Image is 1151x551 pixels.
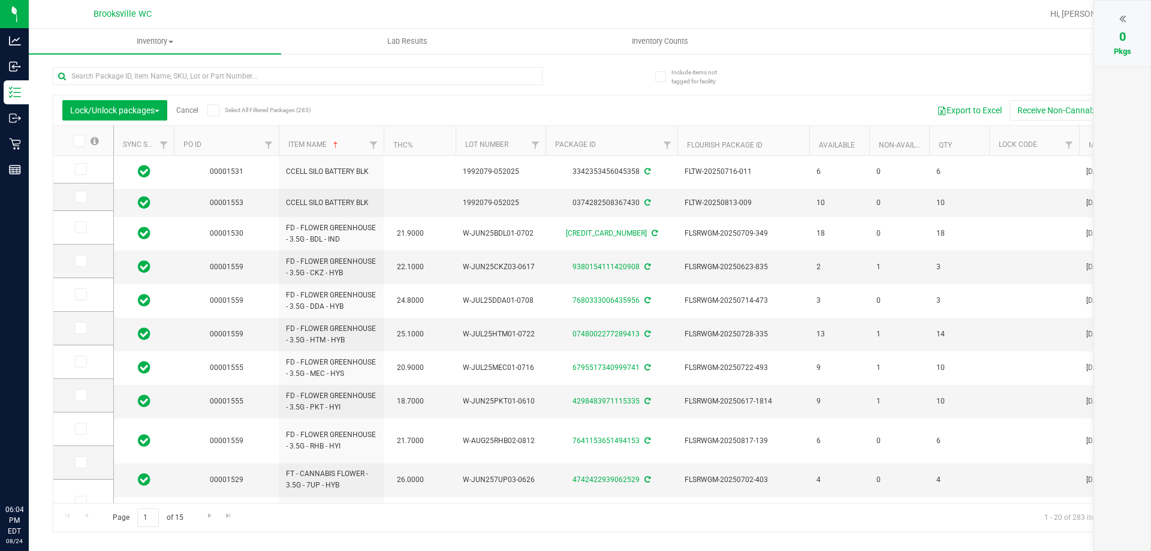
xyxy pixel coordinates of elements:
span: 6 [816,166,862,177]
a: 7680333006435956 [573,296,640,305]
iframe: Resource center [12,455,48,491]
span: Sync from Compliance System [643,397,650,405]
a: Filter [526,135,546,155]
span: FLSRWGM-20250714-473 [685,295,802,306]
span: Select all records on this page [91,137,99,145]
span: FLSRWGM-20250623-835 [685,261,802,273]
p: 06:04 PM EDT [5,504,23,537]
button: Lock/Unlock packages [62,100,167,121]
span: 6 [936,435,982,447]
a: Lot Number [465,140,508,149]
span: W-JUN257UP03-0626 [463,474,538,486]
a: PO ID [183,140,201,149]
span: FLTW-20250813-009 [685,197,802,209]
span: FLSRWGM-20250617-1814 [685,396,802,407]
span: 9 [816,362,862,374]
span: In Sync [138,393,150,410]
span: 0 [876,435,922,447]
a: 7641153651494153 [573,436,640,445]
span: FD - FLOWER GREENHOUSE - 3.5G - HTM - HYB [286,323,376,346]
a: Available [819,141,855,149]
a: 00001530 [210,229,243,237]
span: 14 [936,329,982,340]
div: 0374282508367430 [544,197,679,209]
span: 13 [816,329,862,340]
span: In Sync [138,326,150,342]
span: 10 [936,197,982,209]
span: Sync from Compliance System [643,363,650,372]
span: Brooksville WC [94,9,152,19]
span: 25.1000 [391,326,430,343]
a: 00001531 [210,167,243,176]
span: FD - FLOWER GREENHOUSE - 3.5G - RHB - HYI [286,429,376,452]
span: In Sync [138,432,150,449]
span: 1 [876,362,922,374]
span: Pkgs [1114,47,1131,56]
span: W-JUL25DDA01-0708 [463,295,538,306]
span: 18.7000 [391,393,430,410]
span: 22.1000 [391,258,430,276]
span: 18 [816,228,862,239]
inline-svg: Retail [9,138,21,150]
inline-svg: Outbound [9,112,21,124]
span: 1 [876,261,922,273]
span: 0 [876,166,922,177]
span: 3 [816,295,862,306]
span: FLSRWGM-20250722-493 [685,362,802,374]
span: CCELL SILO BATTERY BLK [286,197,376,209]
span: Sync from Compliance System [643,263,650,271]
span: W-JUL25MEC01-0716 [463,362,538,374]
span: 1 [876,396,922,407]
span: Select All Filtered Packages (283) [225,107,285,113]
a: 4298483971115335 [573,397,640,405]
span: 20.9000 [391,359,430,377]
span: In Sync [138,258,150,275]
a: Cancel [176,106,198,115]
a: 00001559 [210,330,243,338]
input: Search Package ID, Item Name, SKU, Lot or Part Number... [53,67,543,85]
a: Lock Code [999,140,1037,149]
a: 00001555 [210,363,243,372]
a: Go to the last page [220,508,237,525]
span: W-JUN25CKZ03-0617 [463,261,538,273]
span: 6 [936,166,982,177]
span: In Sync [138,292,150,309]
a: 00001559 [210,263,243,271]
span: FLSRWGM-20250702-403 [685,474,802,486]
a: 0748002277289413 [573,330,640,338]
a: Package ID [555,140,596,149]
a: 00001529 [210,475,243,484]
span: W-JUN25BDL01-0702 [463,228,538,239]
span: FD - FLOWER GREENHOUSE - 3.5G - MEC - HYS [286,357,376,380]
a: Filter [1059,135,1079,155]
span: FD - FLOWER GREENHOUSE - 3.5G - DDA - HYB [286,290,376,312]
inline-svg: Analytics [9,35,21,47]
input: 1 [137,508,159,527]
span: In Sync [138,194,150,211]
span: FT - CANNABIS FLOWER - 3.5G - 7UP - HYB [286,468,376,491]
div: 3342353456045358 [544,166,679,177]
a: Filter [259,135,279,155]
a: 6795517340999741 [573,363,640,372]
span: CCELL SILO BATTERY BLK [286,166,376,177]
span: Lab Results [371,36,444,47]
span: Inventory Counts [616,36,704,47]
span: FLSRWGM-20250728-335 [685,329,802,340]
span: Sync from Compliance System [643,296,650,305]
span: 24.8000 [391,292,430,309]
inline-svg: Inbound [9,61,21,73]
span: 10 [936,362,982,374]
inline-svg: Reports [9,164,21,176]
span: Page of 15 [103,508,193,527]
span: FD - FLOWER GREENHOUSE - 3.5G - BDL - IND [286,222,376,245]
span: 1 [876,329,922,340]
span: FD - FLOWER GREENHOUSE - 3.5G - CKZ - HYB [286,256,376,279]
span: Sync from Compliance System [650,229,658,237]
span: 0 [876,295,922,306]
span: Sync from Compliance System [643,198,650,207]
span: 10 [936,396,982,407]
span: 18 [936,228,982,239]
span: In Sync [138,359,150,376]
span: In Sync [138,471,150,488]
a: Qty [939,141,952,149]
